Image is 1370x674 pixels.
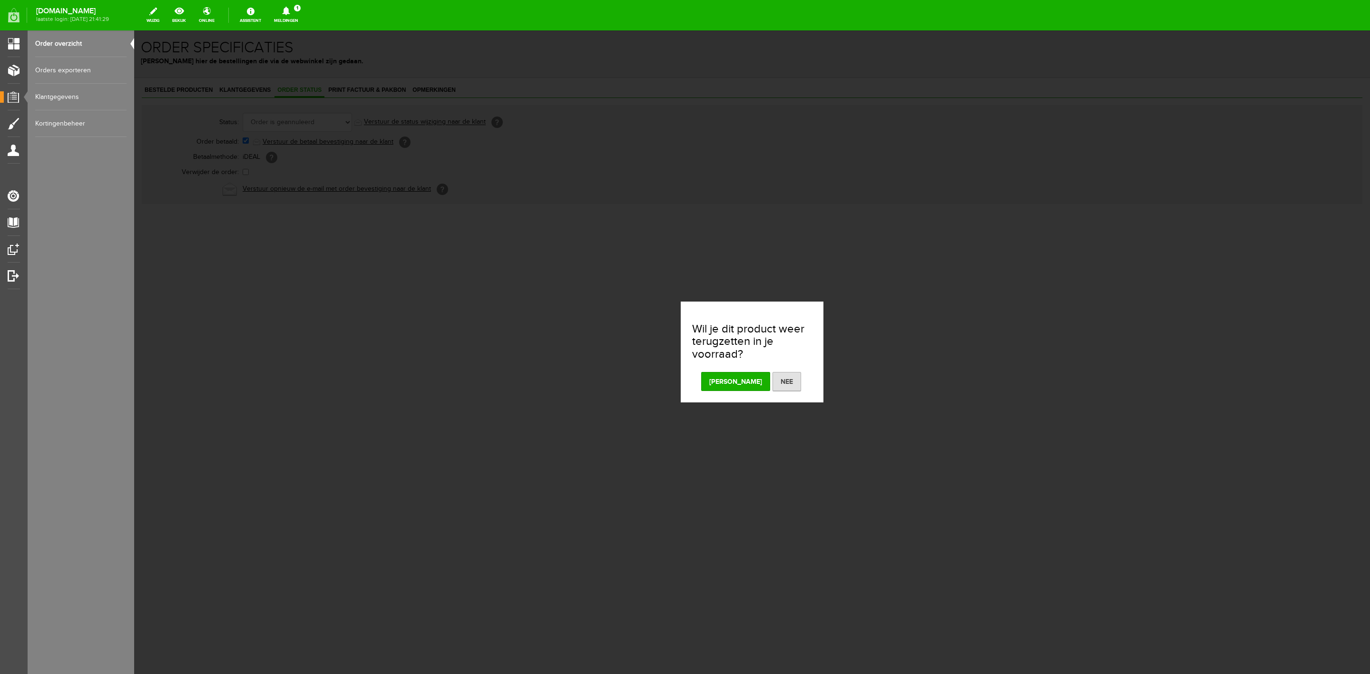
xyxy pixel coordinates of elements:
button: Nee [638,342,667,361]
a: Assistent [234,5,267,26]
a: Meldingen1 [268,5,304,26]
a: Klantgegevens [35,84,127,110]
a: Order overzicht [35,30,127,57]
a: bekijk [166,5,192,26]
a: Kortingenbeheer [35,110,127,137]
a: online [193,5,220,26]
a: wijzig [141,5,165,26]
h3: Wil je dit product weer terugzetten in je voorraad? [558,293,678,330]
button: [PERSON_NAME] [567,342,636,361]
a: Orders exporteren [35,57,127,84]
span: 1 [294,5,301,11]
span: laatste login: [DATE] 21:41:29 [36,17,109,22]
strong: [DOMAIN_NAME] [36,9,109,14]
